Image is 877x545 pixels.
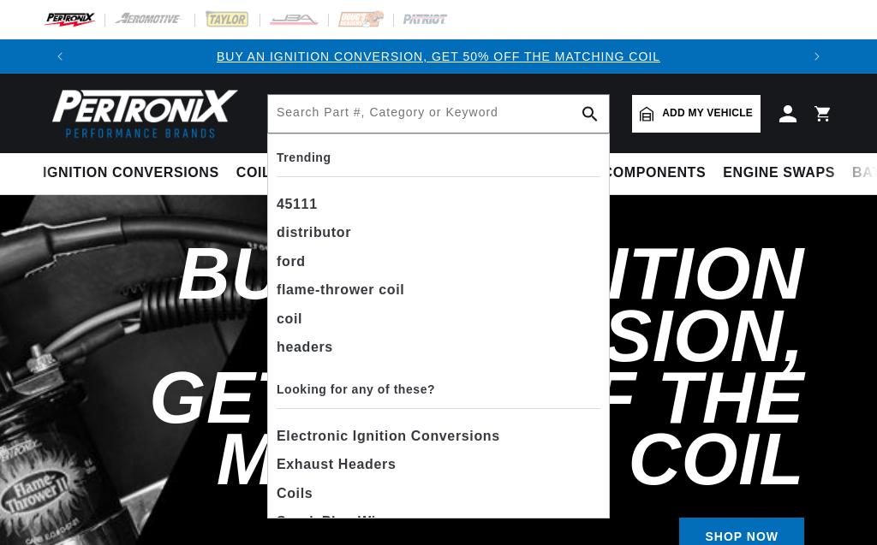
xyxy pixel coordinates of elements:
[277,453,396,477] span: Exhaust Headers
[277,275,600,305] div: flame-thrower coil
[43,153,228,193] summary: Ignition Conversions
[72,243,804,490] h2: Buy an Ignition Conversion, Get 50% off the Matching Coil
[662,105,753,121] span: Add my vehicle
[268,95,609,133] input: Search Part #, Category or Keyword
[277,510,398,534] span: Spark Plug Wires
[571,95,609,133] button: search button
[277,333,600,362] div: headers
[800,39,834,74] button: Translation missing: en.sections.announcements.next_announcement
[277,247,600,276] div: ford
[277,424,500,448] span: Electronic Ignition Conversions
[277,218,600,247] div: distributor
[277,482,313,506] span: Coils
[277,190,600,219] div: 45111
[277,151,331,164] b: Trending
[277,305,600,334] div: coil
[228,153,417,193] summary: Coils & Distributors
[43,164,219,182] span: Ignition Conversions
[277,382,435,396] b: Looking for any of these?
[714,153,844,193] summary: Engine Swaps
[217,50,660,63] a: BUY AN IGNITION CONVERSION, GET 50% OFF THE MATCHING COIL
[236,164,409,182] span: Coils & Distributors
[723,164,835,182] span: Engine Swaps
[43,84,240,143] img: Pertronix
[632,95,761,133] a: Add my vehicle
[77,47,800,66] div: Announcement
[43,39,77,74] button: Translation missing: en.sections.announcements.previous_announcement
[77,47,800,66] div: 1 of 3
